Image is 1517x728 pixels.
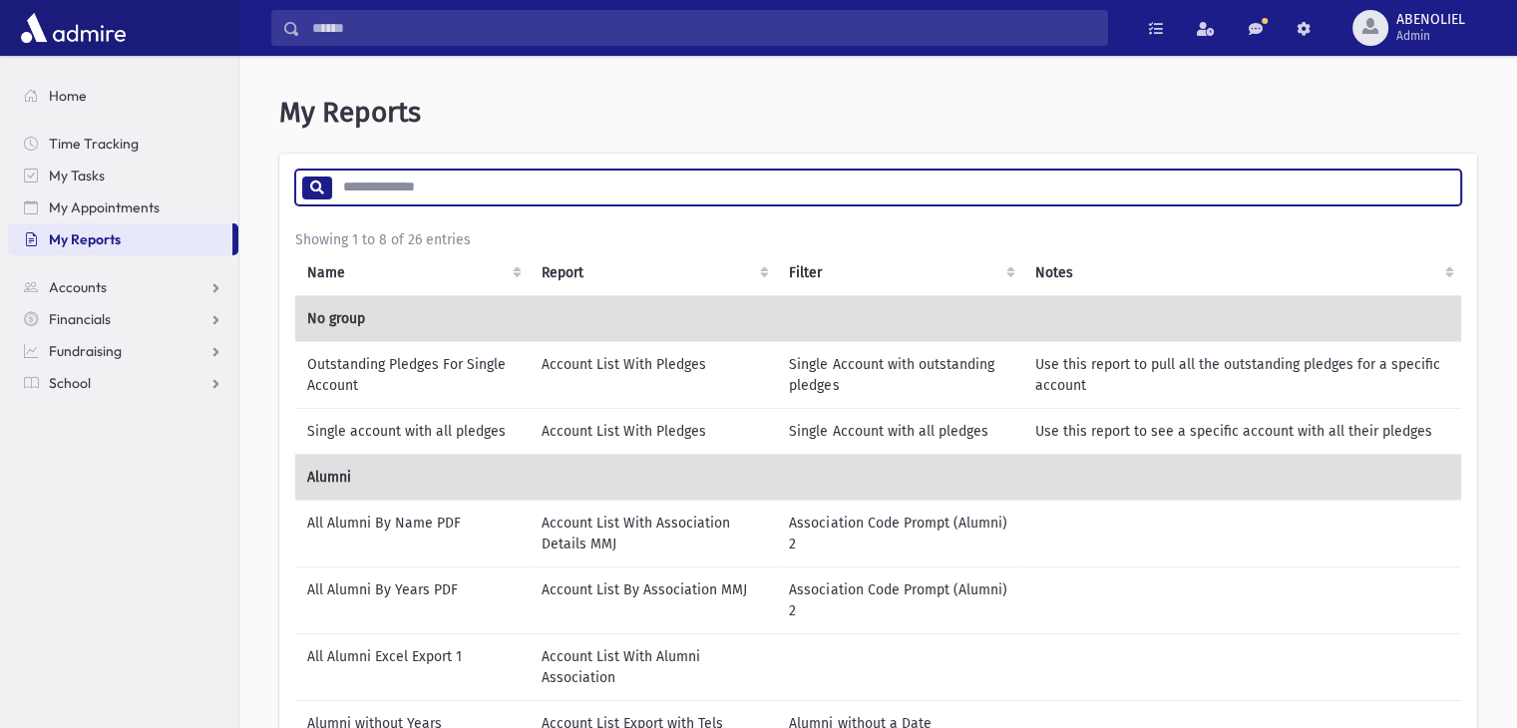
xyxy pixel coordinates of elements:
[777,408,1022,454] td: Single Account with all pledges
[295,408,530,454] td: Single account with all pledges
[8,223,232,255] a: My Reports
[1023,408,1462,454] td: Use this report to see a specific account with all their pledges
[8,271,238,303] a: Accounts
[777,341,1022,408] td: Single Account with outstanding pledges
[49,278,107,296] span: Accounts
[49,310,111,328] span: Financials
[8,128,238,160] a: Time Tracking
[49,167,105,184] span: My Tasks
[8,160,238,191] a: My Tasks
[295,229,1461,250] div: Showing 1 to 8 of 26 entries
[530,500,778,566] td: Account List With Association Details MMJ
[8,303,238,335] a: Financials
[8,191,238,223] a: My Appointments
[8,80,238,112] a: Home
[295,633,530,700] td: All Alumni Excel Export 1
[1396,28,1465,44] span: Admin
[295,295,1462,341] td: No group
[777,566,1022,633] td: Association Code Prompt (Alumni) 2
[16,8,131,48] img: AdmirePro
[49,198,160,216] span: My Appointments
[1396,12,1465,28] span: ABENOLIEL
[300,10,1107,46] input: Search
[49,342,122,360] span: Fundraising
[295,500,530,566] td: All Alumni By Name PDF
[295,454,1462,500] td: Alumni
[530,408,778,454] td: Account List With Pledges
[1023,250,1462,296] th: Notes : activate to sort column ascending
[49,87,87,105] span: Home
[530,250,778,296] th: Report: activate to sort column ascending
[49,230,121,248] span: My Reports
[8,335,238,367] a: Fundraising
[8,367,238,399] a: School
[1023,341,1462,408] td: Use this report to pull all the outstanding pledges for a specific account
[279,96,421,129] span: My Reports
[49,374,91,392] span: School
[49,135,139,153] span: Time Tracking
[530,341,778,408] td: Account List With Pledges
[777,500,1022,566] td: Association Code Prompt (Alumni) 2
[295,250,530,296] th: Name: activate to sort column ascending
[295,566,530,633] td: All Alumni By Years PDF
[530,633,778,700] td: Account List With Alumni Association
[777,250,1022,296] th: Filter : activate to sort column ascending
[295,341,530,408] td: Outstanding Pledges For Single Account
[530,566,778,633] td: Account List By Association MMJ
